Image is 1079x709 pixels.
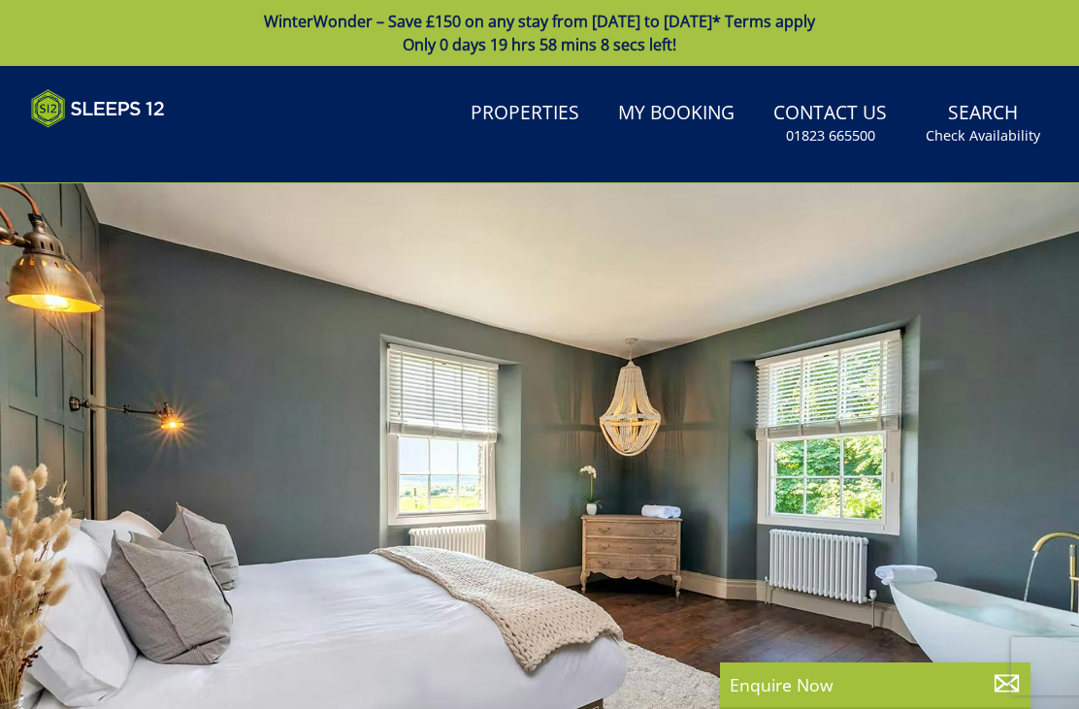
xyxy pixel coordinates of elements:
[926,126,1040,145] small: Check Availability
[403,34,676,55] span: Only 0 days 19 hrs 58 mins 8 secs left!
[766,92,895,155] a: Contact Us01823 665500
[31,89,165,128] img: Sleeps 12
[21,140,225,156] iframe: Customer reviews powered by Trustpilot
[610,92,742,136] a: My Booking
[786,126,875,145] small: 01823 665500
[730,672,1021,697] p: Enquire Now
[918,92,1048,155] a: SearchCheck Availability
[463,92,587,136] a: Properties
